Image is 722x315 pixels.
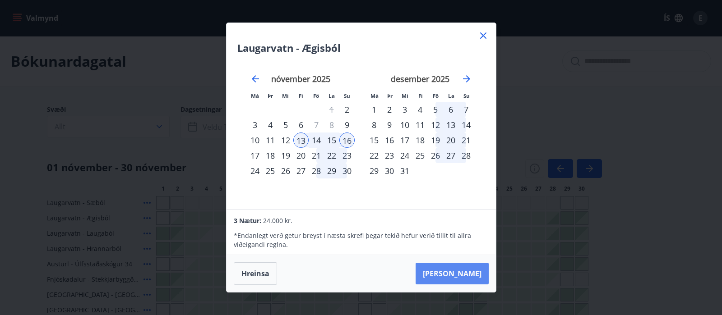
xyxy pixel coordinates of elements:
[382,163,397,178] div: 30
[370,92,379,99] small: Má
[412,148,428,163] td: Choose fimmtudagur, 25. desember 2025 as your check-in date. It’s available.
[428,117,443,132] div: 12
[366,132,382,148] div: 15
[293,163,309,178] div: 27
[387,92,393,99] small: Þr
[443,102,458,117] div: 6
[339,132,355,148] div: 16
[263,216,292,225] span: 24.000 kr.
[382,102,397,117] div: 2
[309,132,324,148] div: 14
[271,73,330,84] strong: nóvember 2025
[339,163,355,178] div: 30
[324,163,339,178] div: 29
[443,132,458,148] td: Choose laugardagur, 20. desember 2025 as your check-in date. It’s available.
[293,132,309,148] div: 13
[412,132,428,148] td: Choose fimmtudagur, 18. desember 2025 as your check-in date. It’s available.
[397,148,412,163] td: Choose miðvikudagur, 24. desember 2025 as your check-in date. It’s available.
[278,163,293,178] div: 26
[382,132,397,148] div: 16
[448,92,454,99] small: La
[458,148,474,163] div: 28
[428,148,443,163] div: 26
[382,117,397,132] td: Choose þriðjudagur, 9. desember 2025 as your check-in date. It’s available.
[443,132,458,148] div: 20
[278,117,293,132] div: 5
[366,163,382,178] td: Choose mánudagur, 29. desember 2025 as your check-in date. It’s available.
[412,102,428,117] td: Choose fimmtudagur, 4. desember 2025 as your check-in date. It’s available.
[339,102,355,117] td: Choose sunnudagur, 2. nóvember 2025 as your check-in date. It’s available.
[247,148,263,163] td: Choose mánudagur, 17. nóvember 2025 as your check-in date. It’s available.
[324,148,339,163] div: 22
[366,117,382,132] div: 8
[324,148,339,163] td: Choose laugardagur, 22. nóvember 2025 as your check-in date. It’s available.
[397,148,412,163] div: 24
[263,148,278,163] td: Choose þriðjudagur, 18. nóvember 2025 as your check-in date. It’s available.
[344,92,350,99] small: Su
[293,148,309,163] div: 20
[293,163,309,178] td: Choose fimmtudagur, 27. nóvember 2025 as your check-in date. It’s available.
[339,117,355,132] td: Choose sunnudagur, 9. nóvember 2025 as your check-in date. It’s available.
[339,163,355,178] td: Choose sunnudagur, 30. nóvember 2025 as your check-in date. It’s available.
[412,117,428,132] td: Choose fimmtudagur, 11. desember 2025 as your check-in date. It’s available.
[443,117,458,132] div: 13
[293,148,309,163] td: Choose fimmtudagur, 20. nóvember 2025 as your check-in date. It’s available.
[458,117,474,132] div: 14
[263,163,278,178] div: 25
[397,132,412,148] td: Choose miðvikudagur, 17. desember 2025 as your check-in date. It’s available.
[443,148,458,163] div: 27
[382,102,397,117] td: Choose þriðjudagur, 2. desember 2025 as your check-in date. It’s available.
[309,132,324,148] td: Selected. föstudagur, 14. nóvember 2025
[428,117,443,132] td: Choose föstudagur, 12. desember 2025 as your check-in date. It’s available.
[309,163,324,178] td: Choose föstudagur, 28. nóvember 2025 as your check-in date. It’s available.
[397,117,412,132] td: Choose miðvikudagur, 10. desember 2025 as your check-in date. It’s available.
[461,73,472,84] div: Move forward to switch to the next month.
[247,132,263,148] td: Choose mánudagur, 10. nóvember 2025 as your check-in date. It’s available.
[247,132,263,148] div: 10
[324,102,339,117] td: Not available. laugardagur, 1. nóvember 2025
[458,102,474,117] td: Choose sunnudagur, 7. desember 2025 as your check-in date. It’s available.
[278,148,293,163] td: Choose miðvikudagur, 19. nóvember 2025 as your check-in date. It’s available.
[443,148,458,163] td: Choose laugardagur, 27. desember 2025 as your check-in date. It’s available.
[412,132,428,148] div: 18
[339,148,355,163] div: 23
[237,62,485,198] div: Calendar
[263,148,278,163] div: 18
[250,73,261,84] div: Move backward to switch to the previous month.
[458,132,474,148] div: 21
[339,148,355,163] td: Choose sunnudagur, 23. nóvember 2025 as your check-in date. It’s available.
[282,92,289,99] small: Mi
[366,163,382,178] div: 29
[234,262,277,285] button: Hreinsa
[309,117,324,132] div: Aðeins útritun í boði
[339,117,355,132] div: Aðeins innritun í boði
[458,102,474,117] div: 7
[366,117,382,132] td: Choose mánudagur, 8. desember 2025 as your check-in date. It’s available.
[412,102,428,117] div: 4
[263,132,278,148] td: Choose þriðjudagur, 11. nóvember 2025 as your check-in date. It’s available.
[237,41,485,55] h4: Laugarvatn - Ægisból
[366,102,382,117] td: Choose mánudagur, 1. desember 2025 as your check-in date. It’s available.
[428,132,443,148] div: 19
[382,117,397,132] div: 9
[458,148,474,163] td: Choose sunnudagur, 28. desember 2025 as your check-in date. It’s available.
[339,102,355,117] div: Aðeins innritun í boði
[366,132,382,148] td: Choose mánudagur, 15. desember 2025 as your check-in date. It’s available.
[309,117,324,132] td: Choose föstudagur, 7. nóvember 2025 as your check-in date. It’s available.
[391,73,449,84] strong: desember 2025
[263,117,278,132] td: Choose þriðjudagur, 4. nóvember 2025 as your check-in date. It’s available.
[324,132,339,148] div: 15
[428,132,443,148] td: Choose föstudagur, 19. desember 2025 as your check-in date. It’s available.
[382,148,397,163] td: Choose þriðjudagur, 23. desember 2025 as your check-in date. It’s available.
[428,102,443,117] td: Choose föstudagur, 5. desember 2025 as your check-in date. It’s available.
[299,92,303,99] small: Fi
[293,117,309,132] td: Choose fimmtudagur, 6. nóvember 2025 as your check-in date. It’s available.
[324,163,339,178] td: Choose laugardagur, 29. nóvember 2025 as your check-in date. It’s available.
[397,163,412,178] td: Choose miðvikudagur, 31. desember 2025 as your check-in date. It’s available.
[247,117,263,132] div: 3
[309,163,324,178] div: 28
[293,117,309,132] div: 6
[278,132,293,148] td: Choose miðvikudagur, 12. nóvember 2025 as your check-in date. It’s available.
[234,231,488,249] p: * Endanlegt verð getur breyst í næsta skrefi þegar tekið hefur verið tillit til allra viðeigandi ...
[313,92,319,99] small: Fö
